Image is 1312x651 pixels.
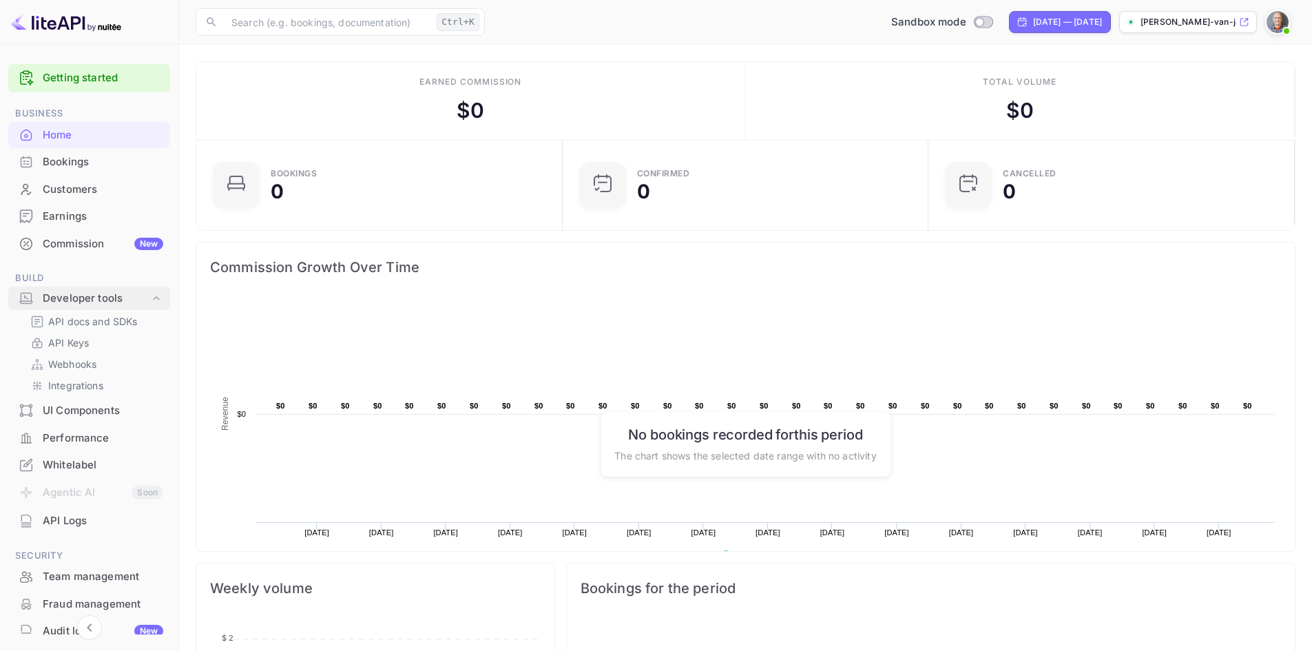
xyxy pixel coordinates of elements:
span: Sandbox mode [891,14,966,30]
img: Neville van Jaarsveld [1267,11,1289,33]
div: API Logs [8,508,170,535]
a: Performance [8,425,170,451]
a: Audit logsNew [8,618,170,643]
text: $0 [921,402,930,410]
text: $0 [1243,402,1252,410]
div: Integrations [25,375,165,395]
div: Bookings [43,154,163,170]
span: Weekly volume [210,577,541,599]
text: $0 [373,402,382,410]
text: $0 [631,402,640,410]
div: UI Components [8,397,170,424]
div: Earned commission [419,76,521,88]
div: Audit logs [43,623,163,639]
div: API Keys [25,333,165,353]
a: Getting started [43,70,163,86]
div: 0 [271,182,284,201]
div: Bookings [271,169,317,178]
div: Customers [43,182,163,198]
div: Developer tools [8,287,170,311]
text: $0 [309,402,317,410]
text: [DATE] [884,528,909,537]
div: 0 [1003,182,1016,201]
div: Confirmed [637,169,690,178]
p: The chart shows the selected date range with no activity [614,448,876,462]
text: [DATE] [820,528,845,537]
div: Fraud management [43,597,163,612]
text: $0 [663,402,672,410]
p: Webhooks [48,357,96,371]
div: New [134,625,163,637]
text: $0 [953,402,962,410]
text: [DATE] [1142,528,1167,537]
a: Webhooks [30,357,159,371]
text: $0 [405,402,414,410]
text: $0 [276,402,285,410]
text: $0 [598,402,607,410]
text: $0 [888,402,897,410]
text: [DATE] [433,528,458,537]
div: UI Components [43,403,163,419]
div: Total volume [983,76,1056,88]
text: $0 [856,402,865,410]
div: API Logs [43,513,163,529]
text: $0 [237,410,246,418]
a: CommissionNew [8,231,170,256]
div: Whitelabel [43,457,163,473]
text: [DATE] [1207,528,1231,537]
text: [DATE] [369,528,394,537]
input: Search (e.g. bookings, documentation) [223,8,431,36]
div: [DATE] — [DATE] [1033,16,1102,28]
div: Earnings [8,203,170,230]
div: Home [8,122,170,149]
text: [DATE] [304,528,329,537]
text: $0 [437,402,446,410]
text: [DATE] [756,528,780,537]
text: $0 [1017,402,1026,410]
span: Business [8,106,170,121]
a: Fraud management [8,591,170,617]
span: Security [8,548,170,564]
text: [DATE] [562,528,587,537]
a: API Keys [30,335,159,350]
text: $0 [1211,402,1220,410]
div: API docs and SDKs [25,311,165,331]
p: [PERSON_NAME]-van-jaarsveld-... [1141,16,1236,28]
div: Home [43,127,163,143]
text: $0 [985,402,994,410]
text: $0 [534,402,543,410]
img: LiteAPI logo [11,11,121,33]
div: Whitelabel [8,452,170,479]
p: API Keys [48,335,89,350]
div: $ 0 [1006,95,1034,126]
a: Earnings [8,203,170,229]
text: [DATE] [627,528,652,537]
a: Team management [8,564,170,589]
div: Developer tools [43,291,149,307]
text: $0 [727,402,736,410]
div: Getting started [8,64,170,92]
text: $0 [341,402,350,410]
div: CommissionNew [8,231,170,258]
div: Switch to Production mode [886,14,998,30]
text: [DATE] [1078,528,1103,537]
text: $0 [1082,402,1091,410]
text: $0 [1114,402,1123,410]
div: Bookings [8,149,170,176]
text: Revenue [220,397,230,431]
a: API docs and SDKs [30,314,159,329]
text: [DATE] [498,528,523,537]
a: Customers [8,176,170,202]
div: CANCELLED [1003,169,1056,178]
a: Home [8,122,170,147]
text: $0 [1146,402,1155,410]
a: UI Components [8,397,170,423]
span: Build [8,271,170,286]
text: $0 [1050,402,1059,410]
tspan: $ 2 [222,633,233,643]
text: $0 [695,402,704,410]
text: $0 [824,402,833,410]
text: $0 [502,402,511,410]
div: Performance [43,431,163,446]
div: Customers [8,176,170,203]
